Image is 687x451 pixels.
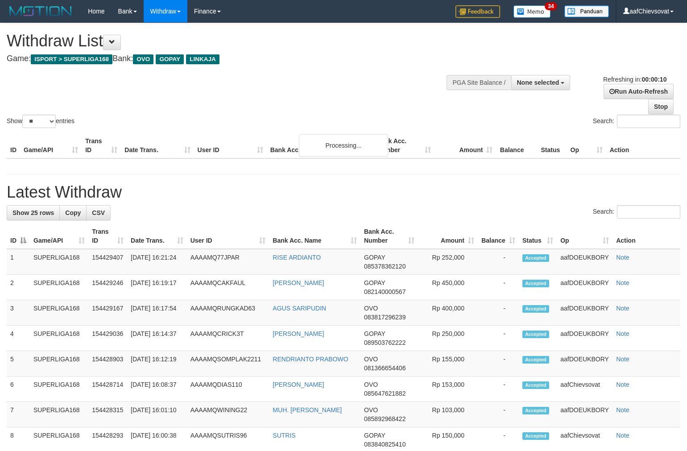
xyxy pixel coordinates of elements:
[373,133,435,158] th: Bank Acc. Number
[30,249,88,275] td: SUPERLIGA168
[30,275,88,300] td: SUPERLIGA168
[522,331,549,338] span: Accepted
[557,275,613,300] td: aafDOEUKBORY
[593,205,680,219] label: Search:
[88,377,127,402] td: 154428714
[447,75,511,90] div: PGA Site Balance /
[364,415,406,422] span: Copy 085892968422 to clipboard
[522,305,549,313] span: Accepted
[59,205,87,220] a: Copy
[478,300,519,326] td: -
[616,254,629,261] a: Note
[7,133,20,158] th: ID
[648,99,674,114] a: Stop
[273,381,324,388] a: [PERSON_NAME]
[273,406,342,414] a: MUH. [PERSON_NAME]
[127,351,187,377] td: [DATE] 16:12:19
[435,133,496,158] th: Amount
[478,223,519,249] th: Balance: activate to sort column ascending
[564,5,609,17] img: panduan.png
[30,402,88,427] td: SUPERLIGA168
[616,330,629,337] a: Note
[7,300,30,326] td: 3
[537,133,567,158] th: Status
[30,223,88,249] th: Game/API: activate to sort column ascending
[557,377,613,402] td: aafChievsovat
[616,305,629,312] a: Note
[557,300,613,326] td: aafDOEUKBORY
[418,377,478,402] td: Rp 153,000
[604,84,674,99] a: Run Auto-Refresh
[7,377,30,402] td: 6
[88,223,127,249] th: Trans ID: activate to sort column ascending
[418,402,478,427] td: Rp 103,000
[616,356,629,363] a: Note
[478,249,519,275] td: -
[12,209,54,216] span: Show 25 rows
[273,356,348,363] a: RENDRIANTO PRABOWO
[88,275,127,300] td: 154429246
[513,5,551,18] img: Button%20Memo.svg
[187,300,269,326] td: AAAAMQRUNGKAD63
[616,406,629,414] a: Note
[606,133,680,158] th: Action
[593,115,680,128] label: Search:
[418,275,478,300] td: Rp 450,000
[478,402,519,427] td: -
[364,330,385,337] span: GOPAY
[418,300,478,326] td: Rp 400,000
[187,402,269,427] td: AAAAMQWINING22
[511,75,571,90] button: None selected
[455,5,500,18] img: Feedback.jpg
[267,133,373,158] th: Bank Acc. Name
[364,390,406,397] span: Copy 085647621882 to clipboard
[557,402,613,427] td: aafDOEUKBORY
[273,432,295,439] a: SUTRIS
[7,402,30,427] td: 7
[522,356,549,364] span: Accepted
[7,205,60,220] a: Show 25 rows
[7,32,449,50] h1: Withdraw List
[418,351,478,377] td: Rp 155,000
[7,183,680,201] h1: Latest Withdraw
[478,377,519,402] td: -
[187,275,269,300] td: AAAAMQCAKFAUL
[299,134,388,157] div: Processing...
[522,280,549,287] span: Accepted
[31,54,112,64] span: ISPORT > SUPERLIGA168
[65,209,81,216] span: Copy
[418,326,478,351] td: Rp 250,000
[517,79,559,86] span: None selected
[364,279,385,286] span: GOPAY
[30,300,88,326] td: SUPERLIGA168
[187,326,269,351] td: AAAAMQCRICK3T
[617,115,680,128] input: Search:
[522,381,549,389] span: Accepted
[156,54,184,64] span: GOPAY
[127,402,187,427] td: [DATE] 16:01:10
[478,351,519,377] td: -
[127,377,187,402] td: [DATE] 16:08:37
[7,54,449,63] h4: Game: Bank:
[88,300,127,326] td: 154429167
[641,76,666,83] strong: 00:00:10
[30,377,88,402] td: SUPERLIGA168
[187,223,269,249] th: User ID: activate to sort column ascending
[616,381,629,388] a: Note
[187,377,269,402] td: AAAAMQDIAS110
[187,351,269,377] td: AAAAMQSOMPLAK2211
[7,249,30,275] td: 1
[127,275,187,300] td: [DATE] 16:19:17
[364,305,378,312] span: OVO
[127,326,187,351] td: [DATE] 16:14:37
[273,254,321,261] a: RISE ARDIANTO
[187,249,269,275] td: AAAAMQ77JPAR
[194,133,267,158] th: User ID
[7,4,74,18] img: MOTION_logo.png
[88,351,127,377] td: 154428903
[522,432,549,440] span: Accepted
[522,407,549,414] span: Accepted
[557,249,613,275] td: aafDOEUKBORY
[92,209,105,216] span: CSV
[613,223,680,249] th: Action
